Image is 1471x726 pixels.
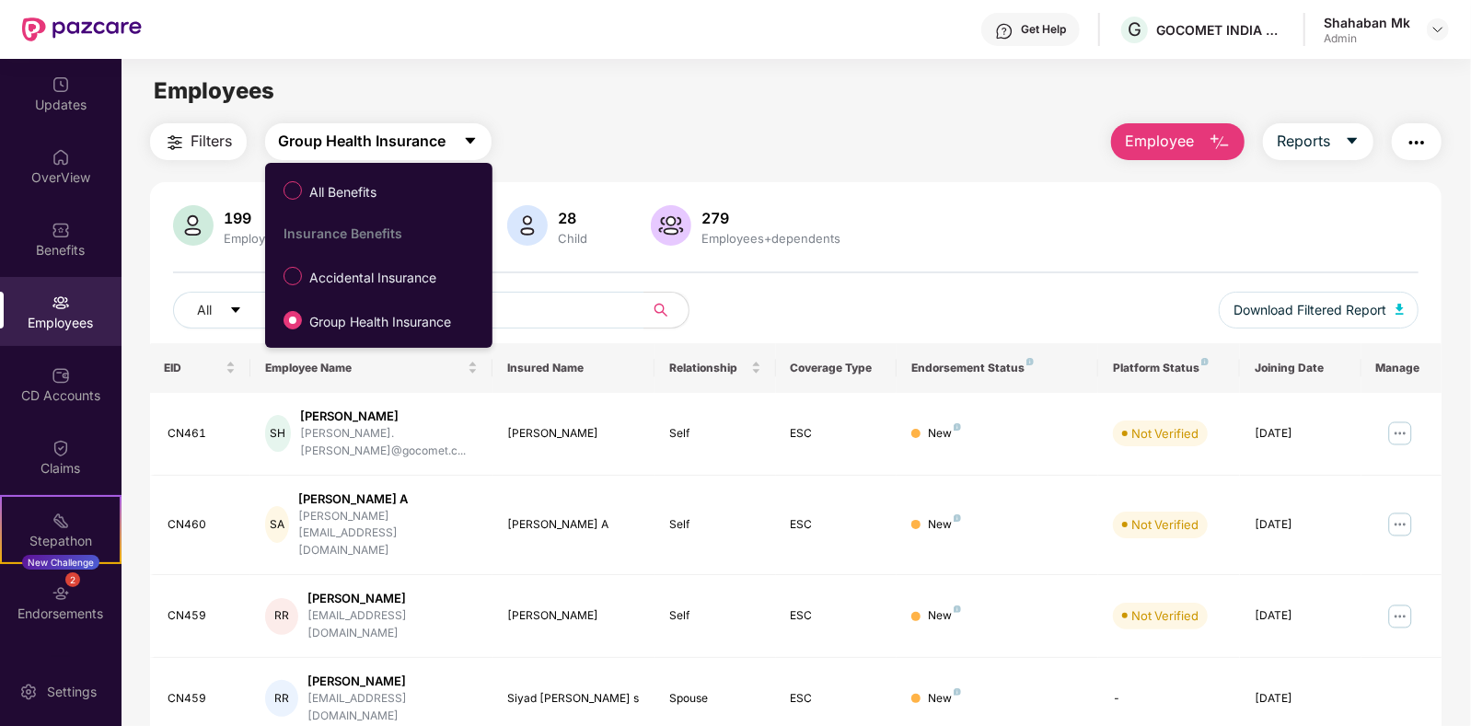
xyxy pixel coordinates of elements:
img: manageButton [1385,419,1415,448]
img: svg+xml;base64,PHN2ZyB4bWxucz0iaHR0cDovL3d3dy53My5vcmcvMjAwMC9zdmciIHdpZHRoPSIyNCIgaGVpZ2h0PSIyNC... [1406,132,1428,154]
div: Shahaban Mk [1324,14,1410,31]
img: svg+xml;base64,PHN2ZyB4bWxucz0iaHR0cDovL3d3dy53My5vcmcvMjAwMC9zdmciIHhtbG5zOnhsaW5rPSJodHRwOi8vd3... [173,205,214,246]
img: svg+xml;base64,PHN2ZyBpZD0iRHJvcGRvd24tMzJ4MzIiIHhtbG5zPSJodHRwOi8vd3d3LnczLm9yZy8yMDAwL3N2ZyIgd2... [1430,22,1445,37]
span: caret-down [463,133,478,150]
img: svg+xml;base64,PHN2ZyBpZD0iQ2xhaW0iIHhtbG5zPSJodHRwOi8vd3d3LnczLm9yZy8yMDAwL3N2ZyIgd2lkdGg9IjIwIi... [52,439,70,457]
div: New [928,425,961,443]
div: New [928,690,961,708]
img: svg+xml;base64,PHN2ZyB4bWxucz0iaHR0cDovL3d3dy53My5vcmcvMjAwMC9zdmciIHhtbG5zOnhsaW5rPSJodHRwOi8vd3... [651,205,691,246]
div: Not Verified [1131,515,1199,534]
span: Filters [191,130,233,153]
button: Employee [1111,123,1245,160]
div: [PERSON_NAME] [307,590,478,607]
div: Platform Status [1113,361,1225,375]
div: 2 [65,572,80,587]
img: svg+xml;base64,PHN2ZyBpZD0iQ0RfQWNjb3VudHMiIGRhdGEtbmFtZT0iQ0QgQWNjb3VudHMiIHhtbG5zPSJodHRwOi8vd3... [52,366,70,385]
div: Not Verified [1131,424,1199,443]
img: svg+xml;base64,PHN2ZyB4bWxucz0iaHR0cDovL3d3dy53My5vcmcvMjAwMC9zdmciIHdpZHRoPSI4IiBoZWlnaHQ9IjgiIH... [1201,358,1209,365]
div: SH [265,415,290,452]
span: Accidental Insurance [302,268,444,288]
th: Relationship [654,343,776,393]
span: All [198,300,213,320]
span: G [1128,18,1141,40]
div: Get Help [1021,22,1066,37]
div: Employees+dependents [699,231,845,246]
img: svg+xml;base64,PHN2ZyB4bWxucz0iaHR0cDovL3d3dy53My5vcmcvMjAwMC9zdmciIHdpZHRoPSI4IiBoZWlnaHQ9IjgiIH... [954,688,961,696]
div: Not Verified [1131,606,1199,625]
img: svg+xml;base64,PHN2ZyB4bWxucz0iaHR0cDovL3d3dy53My5vcmcvMjAwMC9zdmciIHhtbG5zOnhsaW5rPSJodHRwOi8vd3... [1396,304,1405,315]
img: svg+xml;base64,PHN2ZyB4bWxucz0iaHR0cDovL3d3dy53My5vcmcvMjAwMC9zdmciIHdpZHRoPSI4IiBoZWlnaHQ9IjgiIH... [1026,358,1034,365]
div: Child [555,231,592,246]
div: ESC [791,425,883,443]
div: [PERSON_NAME] [307,673,478,690]
span: Relationship [669,361,747,375]
div: SA [265,506,289,543]
div: [PERSON_NAME] [507,425,639,443]
div: New [928,516,961,534]
img: svg+xml;base64,PHN2ZyB4bWxucz0iaHR0cDovL3d3dy53My5vcmcvMjAwMC9zdmciIHdpZHRoPSI4IiBoZWlnaHQ9IjgiIH... [954,514,961,522]
span: Employee [1125,130,1194,153]
img: svg+xml;base64,PHN2ZyB4bWxucz0iaHR0cDovL3d3dy53My5vcmcvMjAwMC9zdmciIHdpZHRoPSIyNCIgaGVpZ2h0PSIyNC... [164,132,186,154]
img: svg+xml;base64,PHN2ZyB4bWxucz0iaHR0cDovL3d3dy53My5vcmcvMjAwMC9zdmciIHdpZHRoPSI4IiBoZWlnaHQ9IjgiIH... [954,423,961,431]
div: Settings [41,683,102,701]
div: CN461 [168,425,237,443]
div: [PERSON_NAME] [507,607,639,625]
button: Download Filtered Report [1219,292,1419,328]
div: [DATE] [1255,607,1347,625]
span: Employee Name [265,361,464,375]
th: EID [150,343,251,393]
div: [PERSON_NAME] A [507,516,639,534]
img: svg+xml;base64,PHN2ZyBpZD0iQmVuZWZpdHMiIHhtbG5zPSJodHRwOi8vd3d3LnczLm9yZy8yMDAwL3N2ZyIgd2lkdGg9Ij... [52,221,70,239]
img: svg+xml;base64,PHN2ZyBpZD0iSGVscC0zMngzMiIgeG1sbnM9Imh0dHA6Ly93d3cudzMub3JnLzIwMDAvc3ZnIiB3aWR0aD... [995,22,1013,40]
div: New Challenge [22,555,99,570]
div: [EMAIL_ADDRESS][DOMAIN_NAME] [307,690,478,725]
div: Self [669,607,761,625]
div: ESC [791,690,883,708]
div: Spouse [669,690,761,708]
button: Filters [150,123,247,160]
div: 28 [555,209,592,227]
img: manageButton [1385,602,1415,631]
span: All Benefits [302,182,384,202]
div: Stepathon [2,532,120,550]
th: Manage [1361,343,1442,393]
div: Self [669,516,761,534]
div: Siyad [PERSON_NAME] s [507,690,639,708]
div: Insurance Benefits [284,225,484,241]
span: Reports [1277,130,1330,153]
th: Joining Date [1240,343,1361,393]
button: search [643,292,689,328]
div: [EMAIL_ADDRESS][DOMAIN_NAME] [307,607,478,642]
img: svg+xml;base64,PHN2ZyBpZD0iSG9tZSIgeG1sbnM9Imh0dHA6Ly93d3cudzMub3JnLzIwMDAvc3ZnIiB3aWR0aD0iMjAiIG... [52,148,70,167]
th: Coverage Type [776,343,898,393]
div: Self [669,425,761,443]
div: 199 [221,209,291,227]
th: Insured Name [492,343,654,393]
img: svg+xml;base64,PHN2ZyBpZD0iU2V0dGluZy0yMHgyMCIgeG1sbnM9Imh0dHA6Ly93d3cudzMub3JnLzIwMDAvc3ZnIiB3aW... [19,683,38,701]
span: search [643,303,679,317]
div: Employees [221,231,291,246]
th: Employee Name [250,343,492,393]
img: New Pazcare Logo [22,17,142,41]
img: svg+xml;base64,PHN2ZyBpZD0iVXBkYXRlZCIgeG1sbnM9Imh0dHA6Ly93d3cudzMub3JnLzIwMDAvc3ZnIiB3aWR0aD0iMj... [52,75,70,94]
span: caret-down [1345,133,1360,150]
span: Group Health Insurance [279,130,446,153]
div: GOCOMET INDIA PRIVATE LIMITED [1156,21,1285,39]
div: [DATE] [1255,425,1347,443]
span: Group Health Insurance [302,312,458,332]
span: Employees [154,77,274,104]
span: Download Filtered Report [1234,300,1386,320]
div: [PERSON_NAME].[PERSON_NAME]@gocomet.c... [300,425,479,460]
div: Admin [1324,31,1410,46]
div: CN460 [168,516,237,534]
button: Group Health Insurancecaret-down [265,123,492,160]
div: Endorsement Status [911,361,1083,375]
img: svg+xml;base64,PHN2ZyBpZD0iRW5kb3JzZW1lbnRzIiB4bWxucz0iaHR0cDovL3d3dy53My5vcmcvMjAwMC9zdmciIHdpZH... [52,584,70,603]
div: CN459 [168,690,237,708]
div: [DATE] [1255,690,1347,708]
img: manageButton [1385,510,1415,539]
span: caret-down [229,304,242,318]
div: RR [265,598,298,635]
div: [DATE] [1255,516,1347,534]
img: svg+xml;base64,PHN2ZyB4bWxucz0iaHR0cDovL3d3dy53My5vcmcvMjAwMC9zdmciIHhtbG5zOnhsaW5rPSJodHRwOi8vd3... [1209,132,1231,154]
